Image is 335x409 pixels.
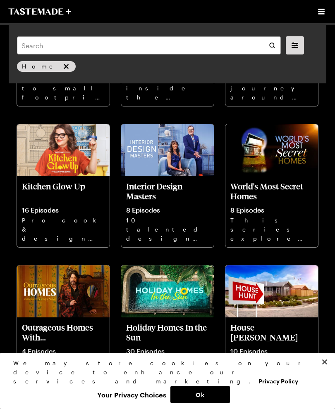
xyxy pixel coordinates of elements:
a: World's Most Secret HomesWorld's Most Secret Homes8 EpisodesThis series explores the world’s most... [225,124,318,247]
div: We may store cookies on your device to enhance our services and marketing. [13,359,315,386]
p: This series explores the world’s most secret homes - from remote jungle mansions to invisible ret... [230,216,313,242]
img: Outrageous Homes With Laurence Llewelyn Bowen [17,265,110,317]
span: Home [22,62,60,71]
div: Privacy [13,359,315,403]
p: 10 talented designers compete to win the top prize, a design contract with a top UK hotel. [PERSO... [126,216,209,242]
p: 8 Episodes [230,206,313,214]
img: House Hunt [225,265,318,317]
p: 30 Episodes [126,347,209,355]
p: 10 Episodes [230,347,313,355]
button: remove Home [62,62,71,71]
p: Welcome to small footprint living; featuring award-winning designers and their tiny / micro apart... [22,75,105,101]
a: Kitchen Glow UpKitchen Glow Up16 EpisodesPro cook & designer [PERSON_NAME] works with homeowners ... [17,124,110,247]
p: Outrageous Homes With [PERSON_NAME] [22,322,105,342]
button: Your Privacy Choices [93,386,170,403]
a: House HuntHouse [PERSON_NAME]10 EpisodesCouples, families, and friends struggle to achieve the ne... [225,265,318,388]
img: Holiday Homes In the Sun [121,265,214,317]
a: To Tastemade Home Page [8,8,71,15]
button: filters [286,36,304,54]
p: 8 Episodes [126,206,209,214]
p: House [PERSON_NAME] [230,322,313,342]
p: World's Most Secret Homes [230,181,313,201]
p: 16 Episodes [22,206,105,214]
p: Go inside the private mansions of the Hollywood elite & Tech Billionaires to see how the other ha... [126,75,209,101]
p: A journey around the world to explore the fascinating past, present & future of what makes our ho... [230,75,313,101]
button: Ok [170,386,230,403]
button: Close [316,353,334,371]
p: Pro cook & designer [PERSON_NAME] works with homeowners to reimagine their kitchens through a che... [22,216,105,242]
img: Kitchen Glow Up [17,124,110,176]
button: Open menu [316,6,327,17]
a: Holiday Homes In the SunHoliday Homes In the Sun30 EpisodesScouring the continent for the ultimat... [121,265,214,388]
p: 4 Episodes [22,347,105,355]
p: Kitchen Glow Up [22,181,105,201]
img: Interior Design Masters [121,124,214,176]
p: Holiday Homes In the Sun [126,322,209,342]
a: Interior Design MastersInterior Design Masters8 Episodes10 talented designers compete to win the ... [121,124,214,247]
p: Interior Design Masters [126,181,209,201]
a: More information about your privacy, opens in a new tab [258,377,298,385]
img: World's Most Secret Homes [225,124,318,176]
a: Outrageous Homes With Laurence Llewelyn BowenOutrageous Homes With [PERSON_NAME]4 EpisodesFamed d... [17,265,110,388]
input: Search [17,36,281,54]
